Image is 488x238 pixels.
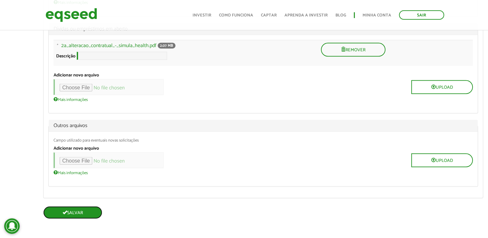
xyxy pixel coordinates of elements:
a: Blog [335,13,346,17]
button: Upload [411,80,473,94]
span: Outros arquivos [54,123,473,128]
button: Upload [411,153,473,167]
a: 2a_alteracao_contratual_-_simula_health.pdf [61,43,156,48]
a: Sair [399,10,444,20]
img: EqSeed [45,6,97,24]
div: Campo utilizado para eventuais novas solicitações [54,138,473,142]
a: Como funciona [219,13,253,17]
label: Adicionar novo arquivo [54,73,99,77]
button: Salvar [43,206,102,219]
label: Adicionar novo arquivo [54,146,99,151]
a: Mais informações [54,96,88,102]
span: Dívidas ou empréstimos em aberto [54,26,473,31]
label: Descrição [56,54,75,58]
a: Arraste para reordenar [51,43,61,51]
a: Captar [261,13,277,17]
a: Mais informações [54,170,88,175]
a: Minha conta [363,13,391,17]
button: Remover [321,43,385,56]
a: Aprenda a investir [284,13,328,17]
a: Investir [193,13,211,17]
span: 2.07 MB [158,43,175,48]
